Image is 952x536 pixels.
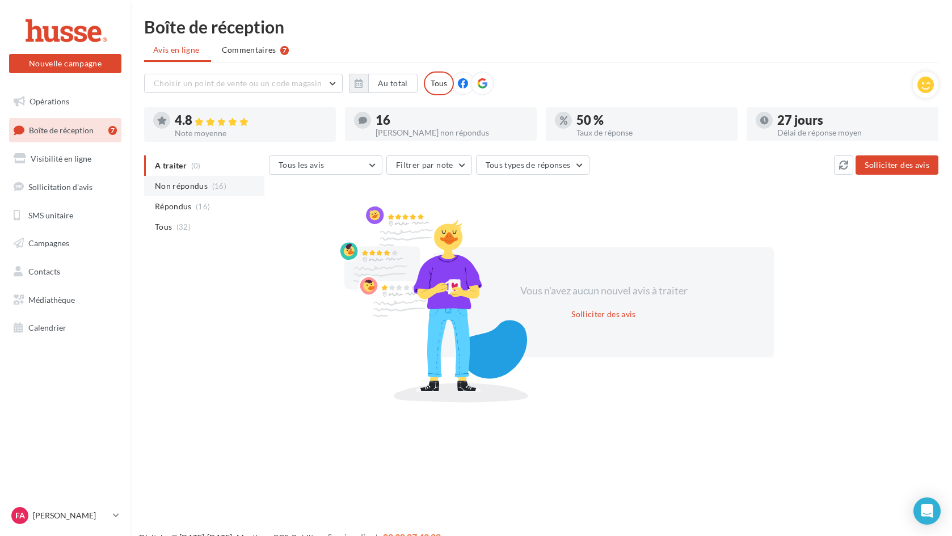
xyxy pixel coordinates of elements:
div: Note moyenne [175,129,327,137]
a: Contacts [7,260,124,284]
a: FA [PERSON_NAME] [9,505,121,526]
div: 50 % [576,114,728,126]
div: 4.8 [175,114,327,127]
div: [PERSON_NAME] non répondus [376,129,528,137]
span: Calendrier [28,323,66,332]
span: (32) [176,222,191,231]
button: Solliciter des avis [567,307,641,321]
div: Boîte de réception [144,18,938,35]
div: Taux de réponse [576,129,728,137]
span: SMS unitaire [28,210,73,220]
div: 16 [376,114,528,126]
span: Tous types de réponses [486,160,571,170]
span: Répondus [155,201,192,212]
button: Tous types de réponses [476,155,589,175]
div: 7 [280,46,289,55]
span: Opérations [30,96,69,106]
span: Tous les avis [279,160,325,170]
span: Non répondus [155,180,208,192]
a: Campagnes [7,231,124,255]
span: (16) [196,202,210,211]
span: Boîte de réception [29,125,94,134]
button: Tous les avis [269,155,382,175]
button: Filtrer par note [386,155,472,175]
a: Sollicitation d'avis [7,175,124,199]
a: SMS unitaire [7,204,124,227]
a: Médiathèque [7,288,124,312]
div: 7 [108,126,117,135]
span: Contacts [28,267,60,276]
span: (16) [212,182,226,191]
a: Calendrier [7,316,124,340]
div: Open Intercom Messenger [913,497,941,525]
span: FA [15,510,25,521]
div: Vous n'avez aucun nouvel avis à traiter [506,284,701,298]
button: Nouvelle campagne [9,54,121,73]
span: Tous [155,221,172,233]
span: Sollicitation d'avis [28,182,92,192]
span: Médiathèque [28,295,75,305]
a: Visibilité en ligne [7,147,124,171]
div: Délai de réponse moyen [777,129,929,137]
span: Commentaires [222,44,276,56]
div: Tous [424,71,454,95]
div: 27 jours [777,114,929,126]
a: Boîte de réception7 [7,118,124,142]
button: Solliciter des avis [856,155,938,175]
span: Campagnes [28,238,69,248]
span: Visibilité en ligne [31,154,91,163]
a: Opérations [7,90,124,113]
button: Au total [349,74,418,93]
p: [PERSON_NAME] [33,510,108,521]
span: Choisir un point de vente ou un code magasin [154,78,322,88]
button: Choisir un point de vente ou un code magasin [144,74,343,93]
button: Au total [368,74,418,93]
